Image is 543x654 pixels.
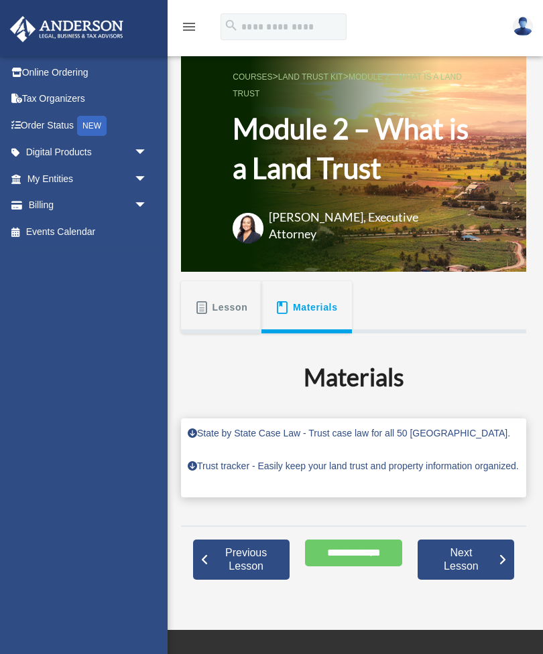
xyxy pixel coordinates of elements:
[9,165,168,192] a: My Entitiesarrow_drop_down
[77,116,107,136] div: NEW
[134,192,161,220] span: arrow_drop_down
[224,18,239,33] i: search
[134,139,161,167] span: arrow_drop_down
[424,546,499,573] span: Next Lesson
[9,192,168,219] a: Billingarrow_drop_down
[193,540,290,580] a: Previous Lesson
[6,16,127,42] img: Anderson Advisors Platinum Portal
[181,23,197,35] a: menu
[9,139,168,166] a: Digital Productsarrow_drop_down
[9,59,168,86] a: Online Ordering
[181,19,197,35] i: menu
[293,295,338,319] span: Materials
[233,213,263,244] img: Amanda-Wylanda.png
[233,72,272,82] a: COURSES
[233,68,475,101] p: > >
[269,209,458,242] h3: [PERSON_NAME], Executive Attorney
[233,72,462,98] a: Module 2 – What is a Land Trust
[209,546,284,573] span: Previous Lesson
[188,428,510,438] a: State by State Case Law - Trust case law for all 50 [GEOGRAPHIC_DATA].
[9,112,168,139] a: Order StatusNEW
[189,360,518,394] h2: Materials
[278,72,343,82] a: Land Trust Kit
[9,86,168,112] a: Tax Organizers
[233,109,475,188] h1: Module 2 – What is a Land Trust
[134,165,161,193] span: arrow_drop_down
[513,17,533,36] img: User Pic
[213,295,248,319] span: Lesson
[9,218,168,245] a: Events Calendar
[188,461,519,471] a: Trust tracker - Easily keep your land trust and property information organized.
[418,540,515,580] a: Next Lesson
